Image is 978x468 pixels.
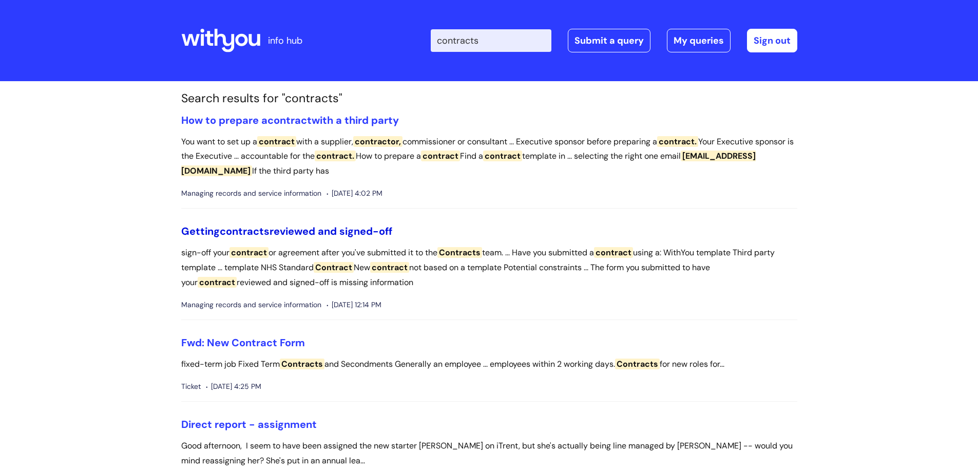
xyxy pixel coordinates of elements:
span: contractor, [353,136,402,147]
div: | - [431,29,797,52]
a: How to prepare acontractwith a third party [181,114,399,127]
a: My queries [667,29,731,52]
p: info hub [268,32,302,49]
span: contract [594,247,633,258]
span: contract [229,247,269,258]
span: Contract [314,262,354,273]
h1: Search results for "contracts" [181,91,797,106]
span: contract [257,136,296,147]
span: Contracts [437,247,482,258]
span: [DATE] 4:02 PM [327,187,382,200]
span: [DATE] 4:25 PM [206,380,261,393]
span: Contracts [280,359,324,369]
span: contract [483,151,522,161]
span: contract [267,114,312,127]
a: Fwd: New Contract Form [181,336,305,349]
p: You want to set up a with a supplier, commissioner or consultant ... Executive sponsor before pre... [181,135,797,179]
span: contract. [657,136,698,147]
span: contract [421,151,460,161]
span: contract. [315,151,356,161]
a: Direct report - assignment [181,418,317,431]
span: Managing records and service information [181,187,321,200]
span: contract [370,262,409,273]
span: contracts [220,224,270,238]
span: contract [198,277,237,288]
span: Managing records and service information [181,298,321,311]
p: sign-off your or agreement after you've submitted it to the team. ... Have you submitted a using ... [181,246,797,290]
a: Submit a query [568,29,650,52]
span: Ticket [181,380,201,393]
p: fixed-term job Fixed Term and Secondments Generally an employee ... employees within 2 working da... [181,357,797,372]
a: Sign out [747,29,797,52]
span: [DATE] 12:14 PM [327,298,381,311]
a: Gettingcontractsreviewed and signed-off [181,224,392,238]
span: Contracts [615,359,660,369]
input: Search [431,29,551,52]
